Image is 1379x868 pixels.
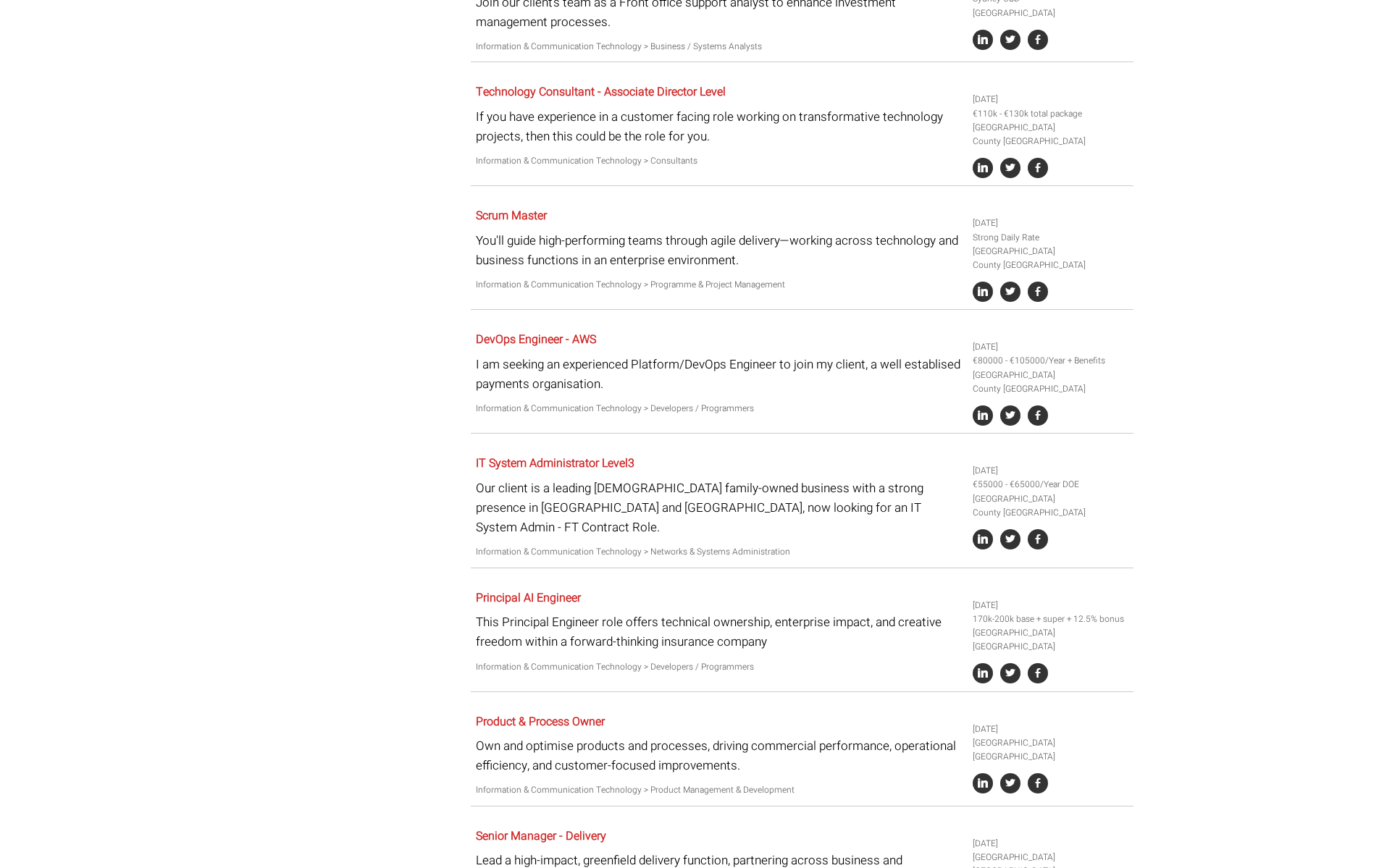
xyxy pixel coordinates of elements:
[973,354,1128,368] li: €80000 - €105000/Year + Benefits
[476,455,634,472] a: IT System Administrator Level3
[476,783,962,797] p: Information & Communication Technology > Product Management & Development
[973,216,1128,230] li: [DATE]
[973,478,1128,492] li: €55000 - €65000/Year DOE
[973,612,1128,626] li: 170k-200k base + super + 12.5% bonus
[973,722,1128,736] li: [DATE]
[476,207,547,224] a: Scrum Master
[973,368,1128,396] li: [GEOGRAPHIC_DATA] County [GEOGRAPHIC_DATA]
[973,340,1128,354] li: [DATE]
[476,154,962,168] p: Information & Communication Technology > Consultants
[476,736,962,775] p: Own and optimise products and processes, driving commercial performance, operational efficiency, ...
[973,93,1128,106] li: [DATE]
[476,331,596,348] a: DevOps Engineer - AWS
[973,492,1128,520] li: [GEOGRAPHIC_DATA] County [GEOGRAPHIC_DATA]
[476,660,962,674] p: Information & Communication Technology > Developers / Programmers
[476,713,605,730] a: Product & Process Owner
[476,107,962,146] p: If you have experience in a customer facing role working on transformative technology projects, t...
[973,107,1128,121] li: €110k - €130k total package
[973,231,1128,245] li: Strong Daily Rate
[973,245,1128,272] li: [GEOGRAPHIC_DATA] County [GEOGRAPHIC_DATA]
[476,479,962,538] p: Our client is a leading [DEMOGRAPHIC_DATA] family-owned business with a strong presence in [GEOGR...
[476,545,962,559] p: Information & Communication Technology > Networks & Systems Administration
[973,837,1128,851] li: [DATE]
[476,827,606,845] a: Senior Manager - Delivery
[476,40,962,54] p: Information & Communication Technology > Business / Systems Analysts
[973,121,1128,148] li: [GEOGRAPHIC_DATA] County [GEOGRAPHIC_DATA]
[476,83,726,101] a: Technology Consultant - Associate Director Level
[973,464,1128,478] li: [DATE]
[973,736,1128,764] li: [GEOGRAPHIC_DATA] [GEOGRAPHIC_DATA]
[973,599,1128,612] li: [DATE]
[476,355,962,394] p: I am seeking an experienced Platform/DevOps Engineer to join my client, a well establised payment...
[973,626,1128,654] li: [GEOGRAPHIC_DATA] [GEOGRAPHIC_DATA]
[476,589,581,607] a: Principal AI Engineer
[476,278,962,292] p: Information & Communication Technology > Programme & Project Management
[476,402,962,416] p: Information & Communication Technology > Developers / Programmers
[476,231,962,270] p: You'll guide high-performing teams through agile delivery—working across technology and business ...
[476,612,962,652] p: This Principal Engineer role offers technical ownership, enterprise impact, and creative freedom ...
